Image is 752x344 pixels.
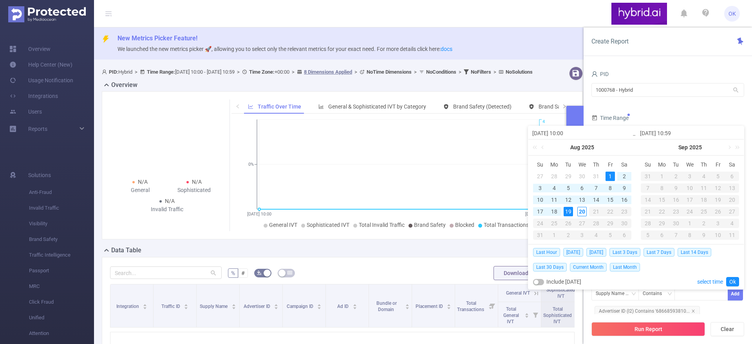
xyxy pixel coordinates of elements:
[669,172,683,181] div: 2
[533,182,547,194] td: August 3, 2025
[547,229,561,241] td: September 1, 2025
[533,248,560,257] span: Last Hour
[453,103,512,110] span: Brand Safety (Detected)
[725,207,739,216] div: 27
[725,217,739,229] td: October 4, 2025
[484,222,529,228] span: Total Transactions
[669,170,683,182] td: September 2, 2025
[586,248,606,257] span: [DATE]
[455,222,474,228] span: Blocked
[697,217,711,229] td: October 2, 2025
[728,287,743,301] button: Add
[725,159,739,170] th: Sat
[655,182,669,194] td: September 8, 2025
[641,182,655,194] td: September 7, 2025
[683,219,697,228] div: 1
[29,263,94,279] span: Passport
[441,46,452,52] a: docs
[561,170,575,182] td: July 29, 2025
[550,172,559,181] div: 28
[577,195,587,205] div: 13
[683,182,697,194] td: September 10, 2025
[535,207,545,216] div: 17
[547,170,561,182] td: July 28, 2025
[641,195,655,205] div: 14
[102,69,109,74] i: icon: user
[29,326,94,341] span: Attention
[564,172,573,181] div: 29
[589,219,603,228] div: 28
[506,69,533,75] b: No Solutions
[725,194,739,206] td: September 20, 2025
[29,294,94,310] span: Click Fraud
[550,183,559,193] div: 4
[603,161,617,168] span: Fr
[617,229,631,241] td: September 6, 2025
[655,159,669,170] th: Mon
[655,194,669,206] td: September 15, 2025
[491,69,499,75] span: >
[111,246,141,255] h2: Data Table
[318,104,324,109] i: icon: bar-chart
[603,230,617,240] div: 5
[539,103,595,110] span: Brand Safety (Blocked)
[589,217,603,229] td: August 28, 2025
[725,206,739,217] td: September 27, 2025
[609,248,640,257] span: Last 3 Days
[603,170,617,182] td: August 1, 2025
[532,129,632,138] input: Start date
[533,194,547,206] td: August 10, 2025
[641,230,655,240] div: 5
[603,217,617,229] td: August 29, 2025
[550,195,559,205] div: 11
[287,270,292,275] i: icon: table
[138,179,148,185] span: N/A
[304,69,352,75] u: 8 Dimensions Applied
[561,229,575,241] td: September 2, 2025
[9,88,58,104] a: Integrations
[655,161,669,168] span: Mo
[725,172,739,181] div: 6
[697,206,711,217] td: September 25, 2025
[29,279,94,294] span: MRC
[110,266,222,279] input: Search...
[29,232,94,247] span: Brand Safety
[725,195,739,205] div: 20
[581,139,595,155] a: 2025
[683,159,697,170] th: Wed
[575,230,589,240] div: 3
[655,207,669,216] div: 22
[562,104,567,109] i: icon: right
[547,159,561,170] th: Mon
[603,206,617,217] td: August 22, 2025
[667,291,672,297] i: icon: down
[711,183,725,193] div: 12
[669,183,683,193] div: 9
[617,159,631,170] th: Sat
[669,182,683,194] td: September 9, 2025
[359,222,405,228] span: Total Invalid Traffic
[28,126,47,132] span: Reports
[367,69,412,75] b: No Time Dimensions
[569,139,581,155] a: Aug
[9,57,72,72] a: Help Center (New)
[591,195,601,205] div: 14
[697,195,711,205] div: 18
[547,194,561,206] td: August 11, 2025
[589,194,603,206] td: August 14, 2025
[257,270,262,275] i: icon: bg-colors
[711,194,725,206] td: September 19, 2025
[352,69,360,75] span: >
[589,230,603,240] div: 4
[589,170,603,182] td: July 31, 2025
[113,186,167,194] div: General
[29,247,94,263] span: Traffic Intelligence
[643,287,667,300] div: Contains
[9,72,73,88] a: Usage Notification
[641,159,655,170] th: Sun
[669,159,683,170] th: Tue
[683,172,697,181] div: 3
[533,219,547,228] div: 24
[683,230,697,240] div: 8
[564,183,573,193] div: 5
